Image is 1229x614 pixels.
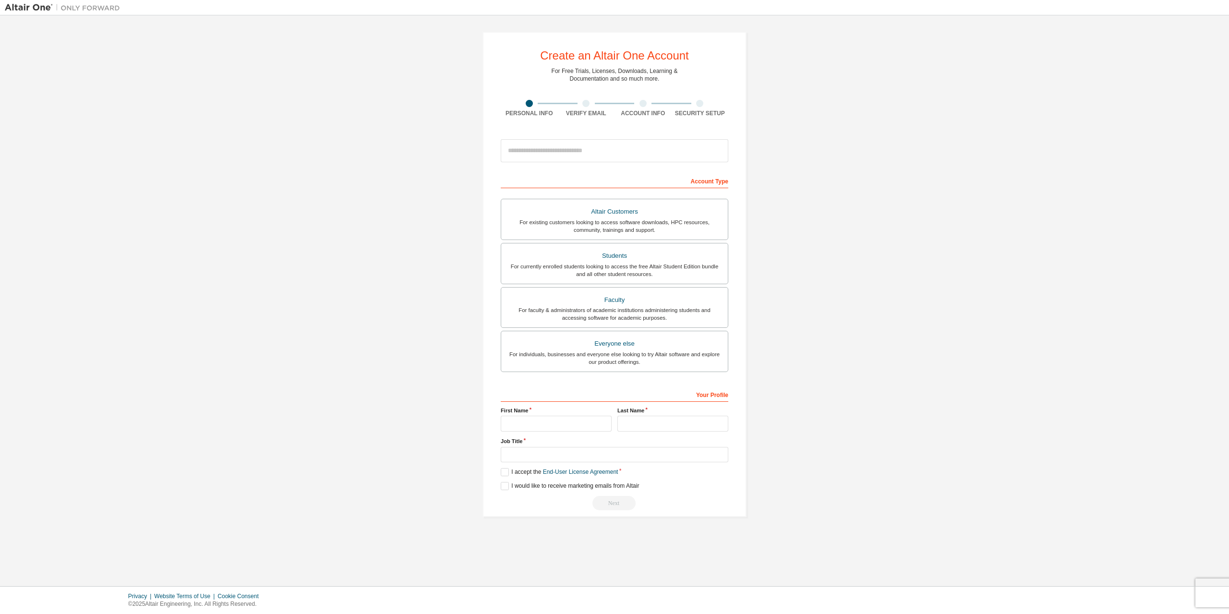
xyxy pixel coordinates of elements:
[507,205,722,218] div: Altair Customers
[617,407,728,414] label: Last Name
[552,67,678,83] div: For Free Trials, Licenses, Downloads, Learning & Documentation and so much more.
[558,109,615,117] div: Verify Email
[540,50,689,61] div: Create an Altair One Account
[507,263,722,278] div: For currently enrolled students looking to access the free Altair Student Edition bundle and all ...
[501,407,612,414] label: First Name
[128,592,154,600] div: Privacy
[672,109,729,117] div: Security Setup
[501,386,728,402] div: Your Profile
[501,482,639,490] label: I would like to receive marketing emails from Altair
[507,350,722,366] div: For individuals, businesses and everyone else looking to try Altair software and explore our prod...
[501,468,618,476] label: I accept the
[507,293,722,307] div: Faculty
[128,600,265,608] p: © 2025 Altair Engineering, Inc. All Rights Reserved.
[5,3,125,12] img: Altair One
[217,592,264,600] div: Cookie Consent
[154,592,217,600] div: Website Terms of Use
[501,173,728,188] div: Account Type
[501,109,558,117] div: Personal Info
[507,337,722,350] div: Everyone else
[501,437,728,445] label: Job Title
[507,249,722,263] div: Students
[501,496,728,510] div: Read and acccept EULA to continue
[507,218,722,234] div: For existing customers looking to access software downloads, HPC resources, community, trainings ...
[543,469,618,475] a: End-User License Agreement
[614,109,672,117] div: Account Info
[507,306,722,322] div: For faculty & administrators of academic institutions administering students and accessing softwa...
